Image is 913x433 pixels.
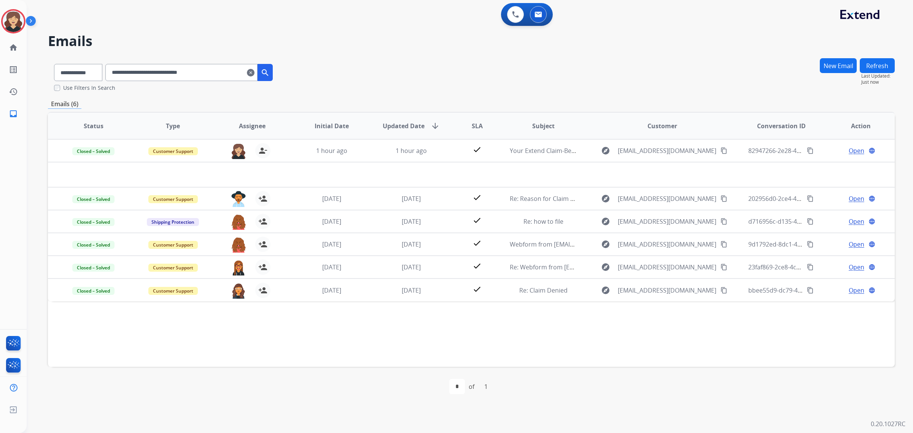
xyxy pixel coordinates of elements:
[402,217,421,226] span: [DATE]
[748,194,862,203] span: 202956d0-2ce4-437c-8d93-9aff9073837c
[9,87,18,96] mat-icon: history
[868,195,875,202] mat-icon: language
[231,237,246,253] img: agent-avatar
[322,286,341,295] span: [DATE]
[748,240,863,248] span: 9d1792ed-8dc1-495c-9526-fef40ae5cd70
[63,84,115,92] label: Use Filters In Search
[84,121,103,131] span: Status
[322,263,341,271] span: [DATE]
[9,65,18,74] mat-icon: list_alt
[472,216,482,225] mat-icon: check
[322,217,341,226] span: [DATE]
[601,146,610,155] mat-icon: explore
[396,146,427,155] span: 1 hour ago
[868,147,875,154] mat-icon: language
[431,121,440,131] mat-icon: arrow_downward
[748,263,862,271] span: 23faf869-2ce8-4cc9-be6e-7aa35b278b74
[148,287,198,295] span: Customer Support
[9,109,18,118] mat-icon: inbox
[849,240,864,249] span: Open
[807,264,814,271] mat-icon: content_copy
[721,218,727,225] mat-icon: content_copy
[815,113,895,139] th: Action
[807,147,814,154] mat-icon: content_copy
[721,241,727,248] mat-icon: content_copy
[510,146,662,155] span: Your Extend Claim-Better Business Bureau Follow-Up
[849,194,864,203] span: Open
[402,240,421,248] span: [DATE]
[247,68,254,77] mat-icon: clear
[402,194,421,203] span: [DATE]
[261,68,270,77] mat-icon: search
[618,240,716,249] span: [EMAIL_ADDRESS][DOMAIN_NAME]
[72,218,115,226] span: Closed – Solved
[721,264,727,271] mat-icon: content_copy
[748,286,865,295] span: bbee55d9-dc79-4fa8-9269-84a3b7b9bfbb
[519,286,568,295] span: Re: Claim Denied
[472,121,483,131] span: SLA
[258,263,267,272] mat-icon: person_add
[601,194,610,203] mat-icon: explore
[868,287,875,294] mat-icon: language
[601,217,610,226] mat-icon: explore
[72,147,115,155] span: Closed – Solved
[868,264,875,271] mat-icon: language
[258,217,267,226] mat-icon: person_add
[322,194,341,203] span: [DATE]
[258,240,267,249] mat-icon: person_add
[316,146,347,155] span: 1 hour ago
[148,264,198,272] span: Customer Support
[72,241,115,249] span: Closed – Solved
[166,121,180,131] span: Type
[618,286,716,295] span: [EMAIL_ADDRESS][DOMAIN_NAME]
[532,121,555,131] span: Subject
[231,283,246,299] img: agent-avatar
[861,73,895,79] span: Last Updated:
[849,263,864,272] span: Open
[72,287,115,295] span: Closed – Solved
[871,419,905,428] p: 0.20.1027RC
[231,259,246,275] img: agent-avatar
[402,286,421,295] span: [DATE]
[820,58,857,73] button: New Email
[807,287,814,294] mat-icon: content_copy
[860,58,895,73] button: Refresh
[601,240,610,249] mat-icon: explore
[721,195,727,202] mat-icon: content_copy
[868,218,875,225] mat-icon: language
[231,214,246,230] img: agent-avatar
[807,195,814,202] mat-icon: content_copy
[748,217,861,226] span: d716956c-d135-4878-82f0-127f15961f9e
[510,194,589,203] span: Re: Reason for Claim Denial
[383,121,425,131] span: Updated Date
[148,241,198,249] span: Customer Support
[322,240,341,248] span: [DATE]
[148,195,198,203] span: Customer Support
[258,146,267,155] mat-icon: person_remove
[258,286,267,295] mat-icon: person_add
[472,261,482,271] mat-icon: check
[510,240,682,248] span: Webform from [EMAIL_ADDRESS][DOMAIN_NAME] on [DATE]
[807,218,814,225] mat-icon: content_copy
[472,193,482,202] mat-icon: check
[148,147,198,155] span: Customer Support
[721,147,727,154] mat-icon: content_copy
[231,143,246,159] img: agent-avatar
[849,286,864,295] span: Open
[472,239,482,248] mat-icon: check
[618,263,716,272] span: [EMAIL_ADDRESS][DOMAIN_NAME]
[807,241,814,248] mat-icon: content_copy
[647,121,677,131] span: Customer
[618,194,716,203] span: [EMAIL_ADDRESS][DOMAIN_NAME]
[868,241,875,248] mat-icon: language
[147,218,199,226] span: Shipping Protection
[231,191,246,207] img: agent-avatar
[478,379,494,394] div: 1
[601,286,610,295] mat-icon: explore
[315,121,349,131] span: Initial Date
[258,194,267,203] mat-icon: person_add
[748,146,864,155] span: 82947266-2e28-46b7-aaed-c77552eca53f
[472,285,482,294] mat-icon: check
[523,217,563,226] span: Re: how to file
[721,287,727,294] mat-icon: content_copy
